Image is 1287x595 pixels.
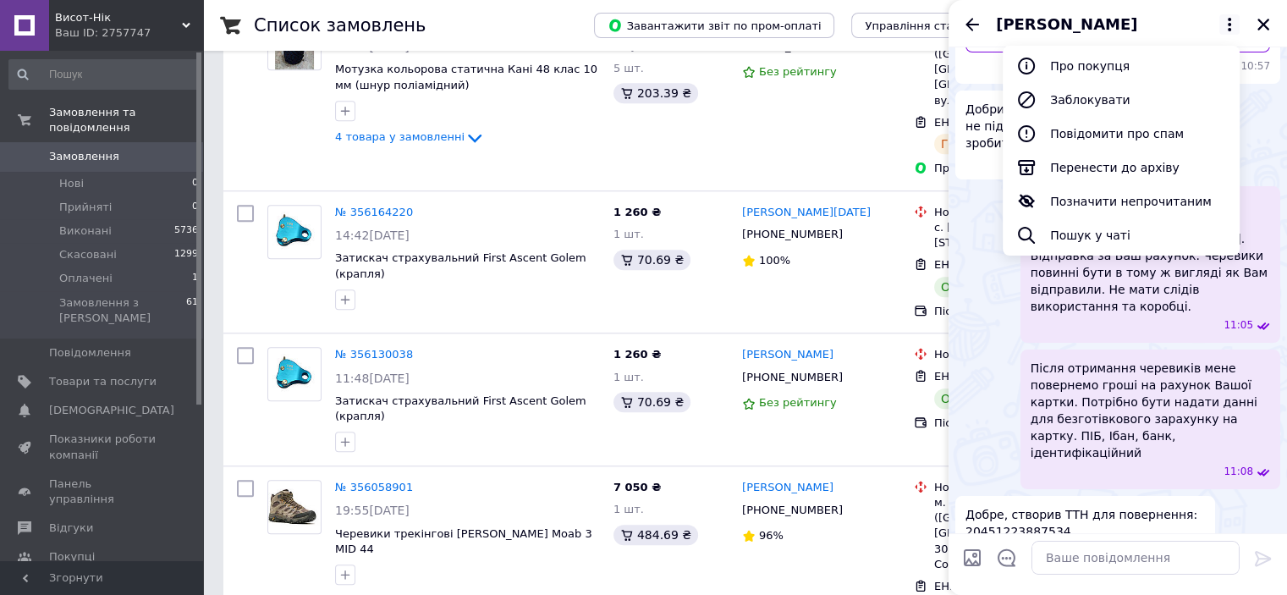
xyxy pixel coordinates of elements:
[934,347,1106,362] div: Нова Пошта
[613,503,644,515] span: 1 шт.
[1003,151,1240,185] button: Перенести до архіву
[742,504,843,516] span: [PHONE_NUMBER]
[1224,465,1253,479] span: 11:08 11.08.2025
[192,176,198,191] span: 0
[996,14,1240,36] button: [PERSON_NAME]
[59,223,112,239] span: Виконані
[267,480,322,534] a: Фото товару
[742,40,843,52] span: [PHONE_NUMBER]
[965,59,1270,74] span: 10:57 11.08.2025
[59,295,186,326] span: Замовлення з [PERSON_NAME]
[613,83,698,103] div: 203.39 ₴
[268,212,321,251] img: Фото товару
[1224,318,1253,333] span: 11:05 11.08.2025
[8,59,200,90] input: Пошук
[268,488,321,525] img: Фото товару
[335,130,485,143] a: 4 товара у замовленні
[267,347,322,401] a: Фото товару
[1003,218,1240,252] button: Пошук у чаті
[934,277,1010,297] div: Отримано
[613,348,661,361] span: 1 260 ₴
[1031,196,1270,315] span: Добрий день. Вам потрібно відправити НП Миколаїв 29 тел [PHONE_NUMBER] [PERSON_NAME]. Відправка з...
[613,525,698,545] div: 484.69 ₴
[934,416,1106,431] div: Післяплата
[851,13,1008,38] button: Управління статусами
[254,15,426,36] h1: Список замовлень
[49,549,95,565] span: Покупці
[934,495,1106,572] div: м. [GEOGRAPHIC_DATA] ([GEOGRAPHIC_DATA], [GEOGRAPHIC_DATA].), №8 (до 30 кг на одне місце): просп....
[996,547,1018,569] button: Відкрити шаблони відповідей
[613,250,690,270] div: 70.69 ₴
[934,580,1054,592] span: ЕН: 20451221821697
[335,527,592,556] a: Черевики трекінгові [PERSON_NAME] Moab 3 MID 44
[613,206,661,218] span: 1 260 ₴
[1003,49,1240,83] button: Про покупця
[49,345,131,361] span: Повідомлення
[965,101,1205,152] span: Добрий день, хочу повернути взяття, не підійшов розмір, як це можна зробити?
[613,371,644,383] span: 1 шт.
[934,205,1106,220] div: Нова Пошта
[742,205,871,221] a: [PERSON_NAME][DATE]
[49,374,157,389] span: Товари та послуги
[192,271,198,286] span: 1
[934,388,1010,409] div: Отримано
[613,392,690,412] div: 70.69 ₴
[742,480,833,496] a: [PERSON_NAME]
[268,354,321,394] img: Фото товару
[1031,360,1270,461] span: Після отримання черевиків мене повернемо гроші на рахунок Вашої картки. Потрібно бути надати данн...
[996,14,1137,36] span: [PERSON_NAME]
[742,347,833,363] a: [PERSON_NAME]
[59,176,84,191] span: Нові
[759,529,784,542] span: 96%
[759,65,837,78] span: Без рейтингу
[594,13,834,38] button: Завантажити звіт по пром-оплаті
[335,348,413,361] a: № 356130038
[613,481,661,493] span: 7 050 ₴
[742,228,843,240] span: [PHONE_NUMBER]
[934,31,1106,108] div: с. [GEOGRAPHIC_DATA] ([GEOGRAPHIC_DATA], [GEOGRAPHIC_DATA]. [GEOGRAPHIC_DATA]), №1: вул. [STREET_...
[934,220,1106,251] div: с. [STREET_ADDRESS]: вул. [STREET_ADDRESS]
[59,200,112,215] span: Прийняті
[1003,185,1240,218] button: Позначити непрочитаним
[1003,83,1240,117] button: Заблокувати
[1003,117,1240,151] button: Повідомити про спам
[49,432,157,462] span: Показники роботи компанії
[335,504,410,517] span: 19:55[DATE]
[174,247,198,262] span: 1299
[613,62,644,74] span: 5 шт.
[335,251,586,280] a: Затискач страхувальний First Ascent Golem (крапля)
[192,200,198,215] span: 0
[49,477,157,507] span: Панель управління
[1253,14,1273,35] button: Закрити
[59,247,117,262] span: Скасовані
[335,63,597,91] a: Мотузка кольорова статична Кані 48 клас 10 мм (шнур поліамідний)
[759,396,837,409] span: Без рейтингу
[55,10,182,25] span: Висот-Нік
[267,205,322,259] a: Фото товару
[934,304,1106,319] div: Післяплата
[335,394,586,423] a: Затискач страхувальний First Ascent Golem (крапля)
[742,371,843,383] span: [PHONE_NUMBER]
[49,149,119,164] span: Замовлення
[49,521,93,536] span: Відгуки
[335,372,410,385] span: 11:48[DATE]
[934,161,1106,176] div: Пром-оплата
[962,14,982,35] button: Назад
[865,19,994,32] span: Управління статусами
[186,295,198,326] span: 61
[335,229,410,242] span: 14:42[DATE]
[608,18,821,33] span: Завантажити звіт по пром-оплаті
[335,481,413,493] a: № 356058901
[49,105,203,135] span: Замовлення та повідомлення
[934,370,1054,383] span: ЕН: 59001430105226
[613,228,644,240] span: 1 шт.
[934,134,1054,154] div: Готово до видачі
[335,130,465,143] span: 4 товара у замовленні
[49,403,174,418] span: [DEMOGRAPHIC_DATA]
[174,223,198,239] span: 5736
[335,206,413,218] a: № 356164220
